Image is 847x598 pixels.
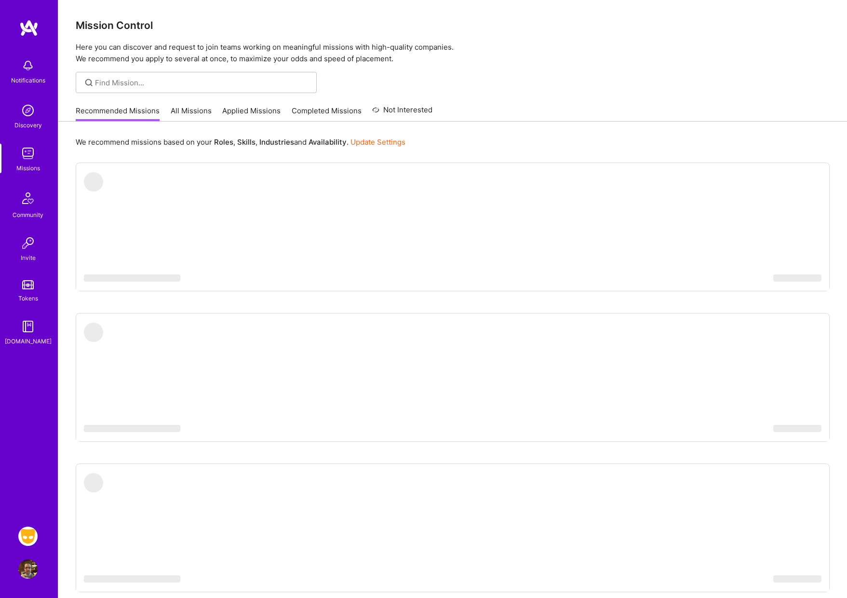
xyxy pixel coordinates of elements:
b: Roles [214,137,233,147]
a: User Avatar [16,559,40,579]
div: Missions [16,163,40,173]
img: tokens [22,280,34,289]
img: discovery [18,101,38,120]
div: Invite [21,253,36,263]
a: Completed Missions [292,106,362,122]
h3: Mission Control [76,19,830,31]
img: Invite [18,233,38,253]
img: User Avatar [18,559,38,579]
div: [DOMAIN_NAME] [5,336,52,346]
a: Grindr: Mobile + BE + Cloud [16,527,40,546]
input: Find Mission... [95,78,309,88]
a: Applied Missions [222,106,281,122]
i: icon SearchGrey [83,77,94,88]
div: Notifications [11,75,45,85]
b: Industries [259,137,294,147]
div: Tokens [18,293,38,303]
img: logo [19,19,39,37]
a: Not Interested [372,104,432,122]
a: All Missions [171,106,212,122]
div: Community [13,210,43,220]
a: Update Settings [350,137,405,147]
p: We recommend missions based on your , , and . [76,137,405,147]
img: bell [18,56,38,75]
img: Community [16,187,40,210]
img: Grindr: Mobile + BE + Cloud [18,527,38,546]
b: Skills [237,137,255,147]
b: Availability [309,137,347,147]
img: guide book [18,317,38,336]
a: Recommended Missions [76,106,160,122]
img: teamwork [18,144,38,163]
div: Discovery [14,120,42,130]
p: Here you can discover and request to join teams working on meaningful missions with high-quality ... [76,41,830,65]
